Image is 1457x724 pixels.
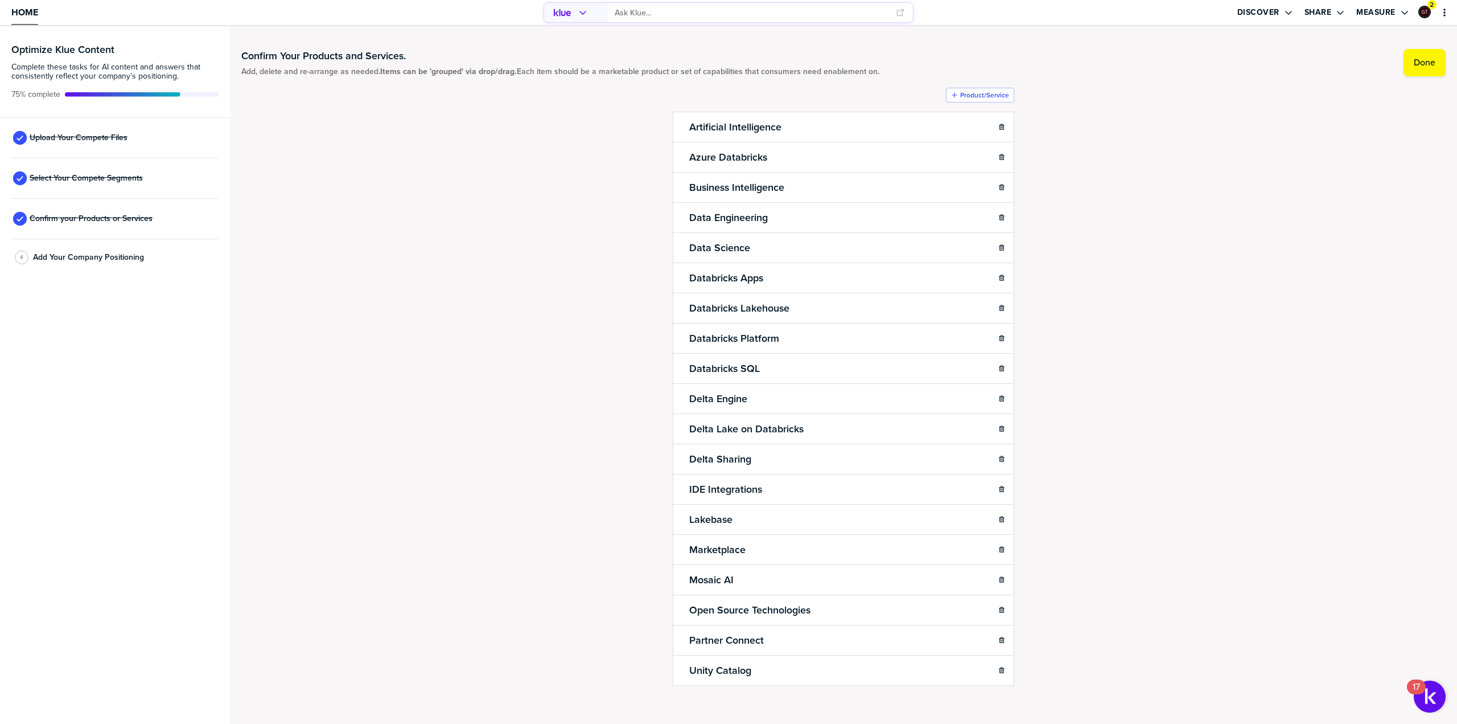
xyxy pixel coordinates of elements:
li: Business Intelligence [673,172,1014,203]
h2: Unity Catalog [687,662,754,678]
h2: Delta Lake on Databricks [687,421,806,437]
span: Add, delete and re-arrange as needed. Each item should be a marketable product or set of capabili... [241,67,879,76]
li: Data Engineering [673,202,1014,233]
h2: Delta Sharing [687,451,754,467]
li: Partner Connect [673,625,1014,656]
label: Done [1414,57,1435,68]
strong: Items can be 'grouped' via drop/drag. [380,66,517,77]
label: Measure [1356,7,1396,18]
li: Data Science [673,232,1014,263]
h2: Mosaic AI [687,572,736,588]
label: Product/Service [960,91,1009,100]
span: Upload Your Compete Files [30,133,127,142]
li: Unity Catalog [673,655,1014,686]
button: Open Resource Center, 17 new notifications [1414,681,1446,713]
span: Complete these tasks for AI content and answers that consistently reflect your company’s position... [11,63,219,81]
h2: Marketplace [687,542,748,558]
h3: Optimize Klue Content [11,44,219,55]
input: Ask Klue... [615,3,889,22]
h1: Confirm Your Products and Services. [241,49,879,63]
h2: Open Source Technologies [687,602,813,618]
div: Graham Tutti [1418,6,1431,18]
li: Databricks Apps [673,263,1014,293]
li: Mosaic AI [673,565,1014,595]
h2: Databricks SQL [687,361,762,377]
img: ee1355cada6433fc92aa15fbfe4afd43-sml.png [1419,7,1430,17]
span: 4 [20,253,23,261]
a: Edit Profile [1417,5,1432,19]
li: Marketplace [673,534,1014,565]
li: Delta Lake on Databricks [673,414,1014,444]
label: Share [1304,7,1332,18]
h2: Artificial Intelligence [687,119,784,135]
h2: IDE Integrations [687,481,764,497]
span: Active [11,90,60,99]
h2: Databricks Lakehouse [687,300,792,316]
button: Done [1404,49,1446,76]
span: Confirm your Products or Services [30,214,153,223]
label: Discover [1237,7,1279,18]
div: 17 [1413,687,1420,702]
span: 2 [1430,1,1434,9]
li: Databricks SQL [673,353,1014,384]
h2: Data Science [687,240,752,256]
h2: Lakebase [687,512,735,527]
li: Artificial Intelligence [673,112,1014,142]
li: Azure Databricks [673,142,1014,173]
li: Databricks Platform [673,323,1014,354]
h2: Databricks Platform [687,330,781,346]
span: Select Your Compete Segments [30,174,143,183]
li: Lakebase [673,504,1014,535]
li: Databricks Lakehouse [673,293,1014,324]
h2: Partner Connect [687,632,766,648]
h2: Delta Engine [687,391,750,407]
span: Home [11,7,38,17]
li: IDE Integrations [673,474,1014,505]
li: Open Source Technologies [673,595,1014,625]
button: Product/Service [946,88,1014,103]
h2: Data Engineering [687,210,770,226]
h2: Azure Databricks [687,149,769,165]
h2: Business Intelligence [687,179,787,195]
span: Add Your Company Positioning [33,253,144,262]
h2: Databricks Apps [687,270,765,286]
li: Delta Engine [673,383,1014,414]
li: Delta Sharing [673,444,1014,475]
